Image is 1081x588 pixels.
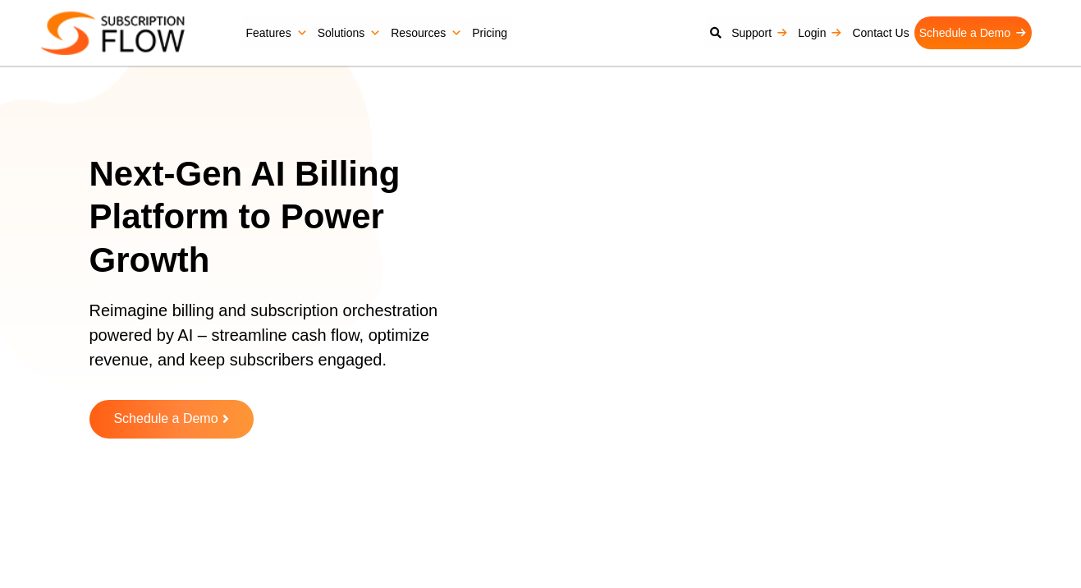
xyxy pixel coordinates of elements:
img: Subscriptionflow [41,11,185,55]
p: Reimagine billing and subscription orchestration powered by AI – streamline cash flow, optimize r... [89,298,478,388]
span: Schedule a Demo [113,412,218,426]
a: Features [240,16,312,49]
a: Solutions [313,16,387,49]
a: Login [793,16,847,49]
a: Resources [386,16,467,49]
a: Contact Us [847,16,914,49]
a: Pricing [467,16,512,49]
a: Support [726,16,793,49]
a: Schedule a Demo [89,400,254,439]
a: Schedule a Demo [914,16,1032,49]
h1: Next-Gen AI Billing Platform to Power Growth [89,153,498,283]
